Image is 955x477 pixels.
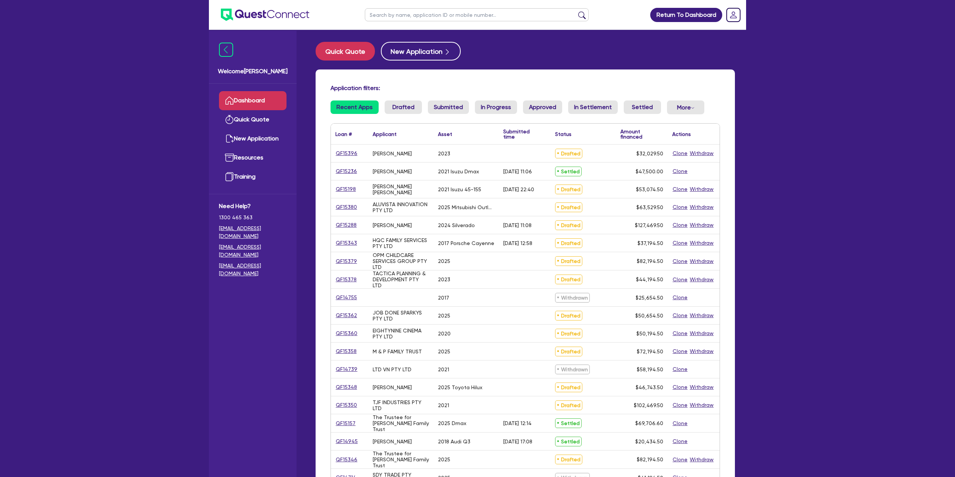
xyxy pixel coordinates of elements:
[672,383,688,391] button: Clone
[335,149,358,158] a: QF15396
[373,450,429,468] div: The Trustee for [PERSON_NAME] Family Trust
[667,100,704,114] button: Dropdown toggle
[438,131,452,137] div: Asset
[381,42,461,61] button: New Application
[555,365,590,374] span: Withdrawn
[635,222,663,228] span: $127,469.50
[555,131,572,137] div: Status
[555,329,582,338] span: Drafted
[634,402,663,408] span: $102,469.50
[689,383,714,391] button: Withdraw
[637,366,663,372] span: $58,194.50
[219,262,286,278] a: [EMAIL_ADDRESS][DOMAIN_NAME]
[428,100,469,114] a: Submitted
[373,237,429,249] div: HQC FAMILY SERVICES PTY LTD
[438,366,449,372] div: 2021
[689,275,714,284] button: Withdraw
[219,224,286,240] a: [EMAIL_ADDRESS][DOMAIN_NAME]
[385,100,422,114] a: Drafted
[335,419,356,428] a: QF15157
[689,311,714,320] button: Withdraw
[438,420,466,426] div: 2025 Dmax
[373,366,411,372] div: LTD VN PTY LTD
[672,221,688,229] button: Clone
[636,151,663,157] span: $32,029.50
[689,257,714,266] button: Withdraw
[724,5,743,25] a: Dropdown toggle
[218,67,288,76] span: Welcome [PERSON_NAME]
[637,456,663,462] span: $82,194.50
[335,167,357,176] a: QF15236
[438,204,494,210] div: 2025 Mitsubishi Outlander
[219,110,286,129] a: Quick Quote
[638,240,663,246] span: $37,194.50
[438,384,482,390] div: 2025 Toyota Hilux
[331,100,379,114] a: Recent Apps
[636,186,663,192] span: $53,074.50
[373,131,397,137] div: Applicant
[225,153,234,162] img: resources
[219,167,286,186] a: Training
[335,203,357,211] a: QF15380
[438,439,470,445] div: 2018 Audi Q3
[689,221,714,229] button: Withdraw
[689,185,714,193] button: Withdraw
[636,168,663,174] span: $47,500.00
[335,347,357,356] a: QF15358
[689,401,714,409] button: Withdraw
[373,439,412,445] div: [PERSON_NAME]
[219,129,286,148] a: New Application
[225,115,234,124] img: quick-quote
[555,256,582,266] span: Drafted
[373,349,422,354] div: M & P FAMILY TRUST
[503,222,532,228] div: [DATE] 11:08
[620,129,663,139] div: Amount financed
[225,134,234,143] img: new-application
[373,399,429,411] div: TJF INDUSTRIES PTY LTD
[672,311,688,320] button: Clone
[219,243,286,259] a: [EMAIL_ADDRESS][DOMAIN_NAME]
[373,270,429,288] div: TACTICA PLANNING & DEVELOPMENT PTY LTD
[624,100,661,114] a: Settled
[503,129,539,139] div: Submitted time
[636,276,663,282] span: $44,194.50
[555,167,582,176] span: Settled
[637,258,663,264] span: $82,194.50
[373,168,412,174] div: [PERSON_NAME]
[672,167,688,176] button: Clone
[523,100,562,114] a: Approved
[672,329,688,338] button: Clone
[672,185,688,193] button: Clone
[373,183,429,195] div: [PERSON_NAME] [PERSON_NAME]
[335,257,357,266] a: QF15379
[335,383,357,391] a: QF15348
[438,258,450,264] div: 2025
[555,437,582,446] span: Settled
[438,186,481,192] div: 2021 Isuzu 45-155
[438,295,449,301] div: 2017
[373,414,429,432] div: The Trustee for [PERSON_NAME] Family Trust
[672,437,688,446] button: Clone
[219,91,286,110] a: Dashboard
[373,310,429,322] div: JOB DONE SPARKYS PTY LTD
[672,455,688,464] button: Clone
[438,349,450,354] div: 2025
[503,186,534,192] div: [DATE] 22:40
[438,313,450,319] div: 2025
[689,149,714,158] button: Withdraw
[689,203,714,211] button: Withdraw
[672,401,688,409] button: Clone
[219,214,286,222] span: 1300 465 363
[335,455,358,464] a: QF15346
[555,400,582,410] span: Drafted
[555,202,582,212] span: Drafted
[438,151,450,157] div: 2023
[503,240,532,246] div: [DATE] 12:58
[335,275,357,284] a: QF15378
[672,293,688,302] button: Clone
[438,222,475,228] div: 2024 Silverado
[219,202,286,211] span: Need Help?
[650,8,722,22] a: Return To Dashboard
[672,203,688,211] button: Clone
[636,295,663,301] span: $25,654.50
